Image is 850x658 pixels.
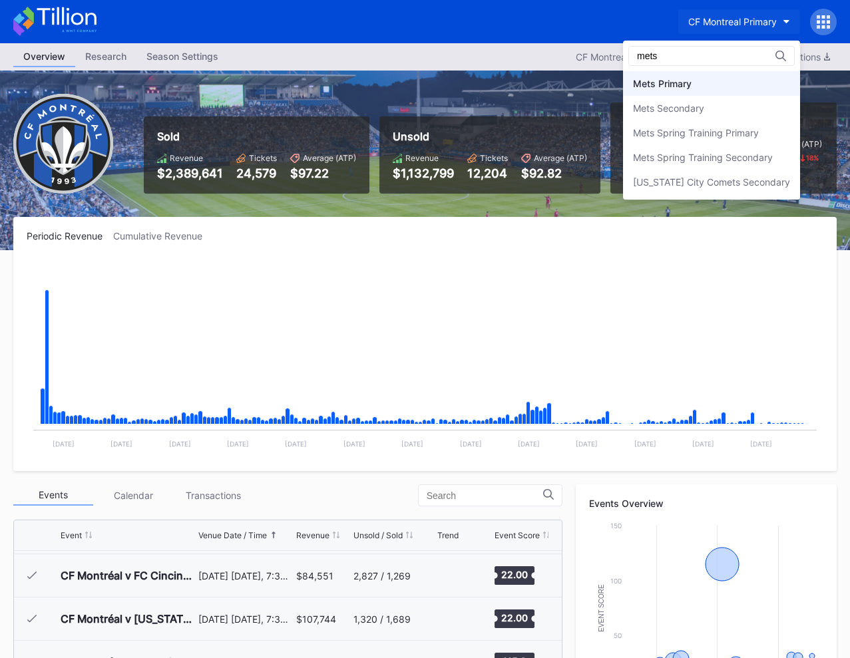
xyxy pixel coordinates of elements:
[633,127,759,138] div: Mets Spring Training Primary
[633,152,773,163] div: Mets Spring Training Secondary
[633,176,790,188] div: [US_STATE] City Comets Secondary
[637,51,753,61] input: Search
[633,78,692,89] div: Mets Primary
[633,102,704,114] div: Mets Secondary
